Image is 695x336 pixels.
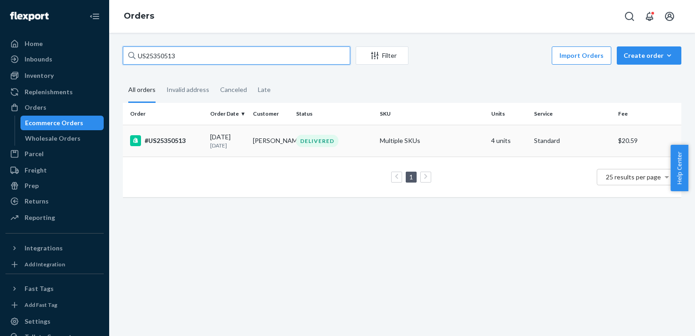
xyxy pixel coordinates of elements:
p: Standard [534,136,610,145]
div: Filter [356,51,408,60]
div: Parcel [25,149,44,158]
div: Fast Tags [25,284,54,293]
p: [DATE] [210,142,246,149]
a: Add Fast Tag [5,300,104,311]
a: Prep [5,178,104,193]
a: Orders [5,100,104,115]
button: Open notifications [640,7,659,25]
div: Replenishments [25,87,73,97]
a: Settings [5,314,104,329]
div: Canceled [220,78,247,102]
div: Integrations [25,244,63,253]
a: Reporting [5,210,104,225]
button: Close Navigation [86,7,104,25]
th: Fee [614,103,681,125]
a: Inventory [5,68,104,83]
input: Search orders [123,46,350,65]
div: Reporting [25,213,55,222]
a: Orders [124,11,154,21]
div: Inbounds [25,55,52,64]
td: Multiple SKUs [376,125,488,157]
a: Inbounds [5,52,104,66]
button: Integrations [5,241,104,255]
button: Open account menu [660,7,679,25]
div: Freight [25,166,47,175]
div: Settings [25,317,50,326]
div: DELIVERED [296,135,338,147]
th: Service [530,103,614,125]
th: SKU [376,103,488,125]
div: Returns [25,197,49,206]
div: Home [25,39,43,48]
th: Status [292,103,376,125]
a: Returns [5,194,104,209]
div: Create order [624,51,675,60]
a: Home [5,36,104,51]
div: All orders [128,78,156,103]
a: Wholesale Orders [20,131,104,146]
a: Freight [5,163,104,178]
div: Invalid address [166,78,209,102]
td: $20.59 [614,125,681,157]
td: [PERSON_NAME] [249,125,292,157]
a: Replenishments [5,85,104,99]
button: Open Search Box [620,7,639,25]
div: Inventory [25,71,54,80]
a: Parcel [5,147,104,161]
button: Filter [356,46,408,65]
button: Import Orders [552,46,611,65]
div: Orders [25,103,46,112]
th: Order [123,103,206,125]
th: Units [488,103,530,125]
div: Customer [253,110,288,117]
div: Late [258,78,271,102]
a: Page 1 is your current page [408,173,415,181]
a: Add Integration [5,259,104,270]
div: [DATE] [210,132,246,149]
div: Wholesale Orders [25,134,81,143]
span: 25 results per page [606,173,661,181]
button: Fast Tags [5,281,104,296]
div: Prep [25,181,39,190]
a: Ecommerce Orders [20,116,104,130]
th: Order Date [206,103,249,125]
button: Help Center [670,145,688,191]
div: Add Integration [25,260,65,268]
ol: breadcrumbs [116,3,161,30]
div: Add Fast Tag [25,301,57,309]
td: 4 units [488,125,530,157]
div: Ecommerce Orders [25,118,83,127]
button: Create order [617,46,681,65]
img: Flexport logo [10,12,49,21]
div: #US25350513 [130,135,203,146]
